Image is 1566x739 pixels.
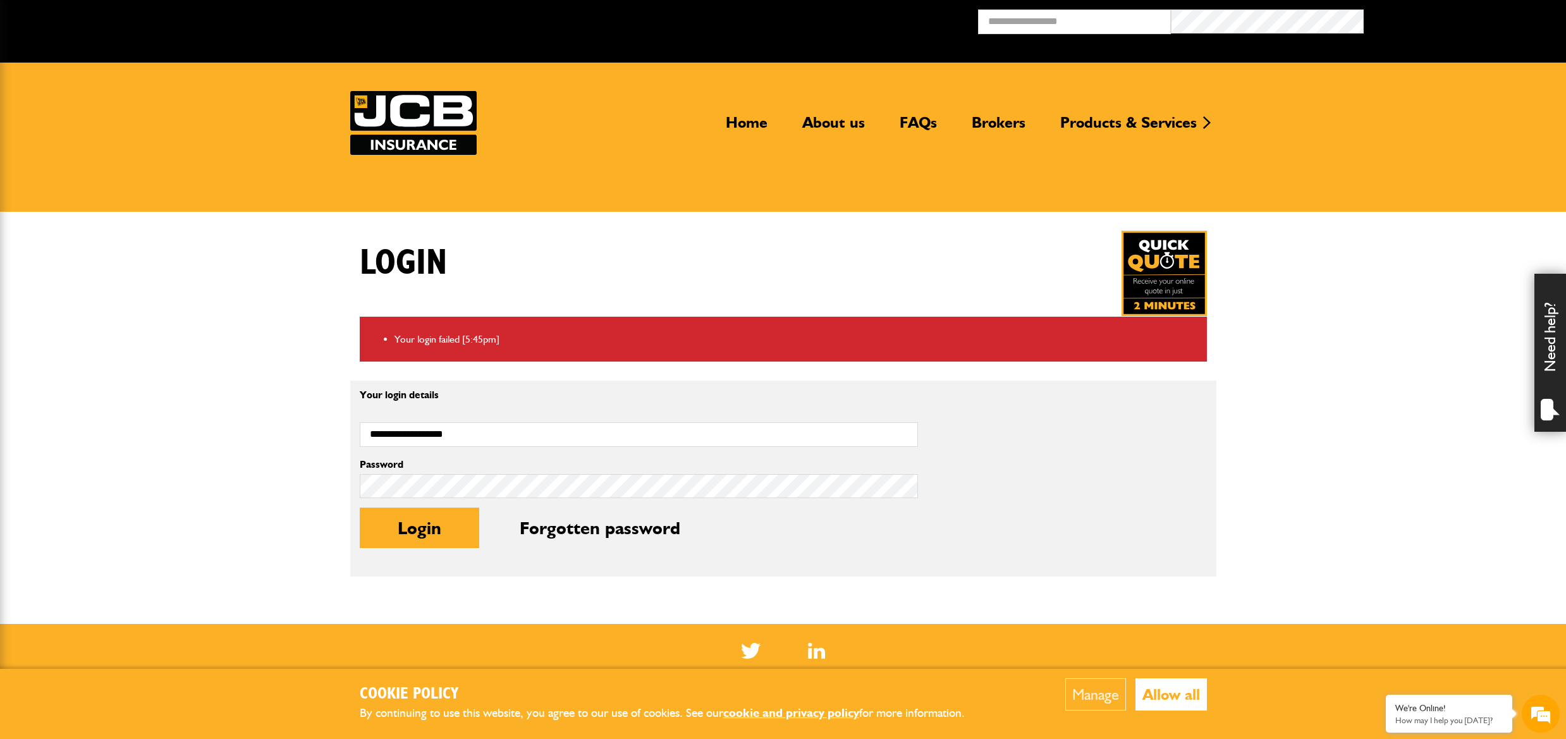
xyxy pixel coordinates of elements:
p: How may I help you today? [1395,716,1503,725]
h1: Login [360,242,447,284]
a: LinkedIn [808,643,825,659]
li: Your login failed [5:45pm] [395,331,1197,348]
a: cookie and privacy policy [723,705,859,720]
p: By continuing to use this website, you agree to our use of cookies. See our for more information. [360,704,986,723]
p: Your login details [360,390,918,400]
a: About us [793,113,874,142]
img: Linked In [808,643,825,659]
button: Allow all [1135,678,1207,711]
h2: Cookie Policy [360,685,986,704]
a: JCB Insurance Services [350,91,477,155]
img: Twitter [741,643,761,659]
a: Get your insurance quote in just 2-minutes [1122,231,1207,316]
img: JCB Insurance Services logo [350,91,477,155]
label: Password [360,460,918,470]
div: Need help? [1534,274,1566,432]
a: FAQs [890,113,946,142]
img: Quick Quote [1122,231,1207,316]
button: Forgotten password [482,508,718,548]
a: Home [716,113,777,142]
div: We're Online! [1395,703,1503,714]
button: Login [360,508,479,548]
button: Broker Login [1364,9,1557,29]
button: Manage [1065,678,1126,711]
a: Products & Services [1051,113,1206,142]
a: Brokers [962,113,1035,142]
